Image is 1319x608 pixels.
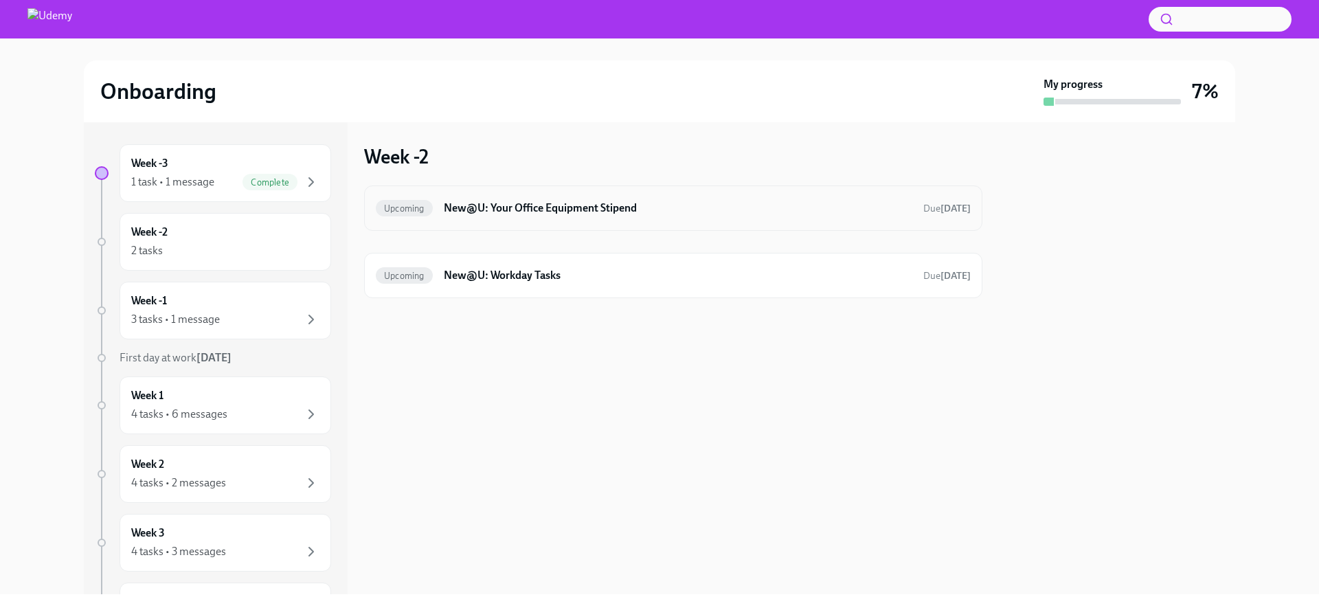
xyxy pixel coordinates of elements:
div: 4 tasks • 6 messages [131,407,227,422]
span: Upcoming [376,271,433,281]
div: 3 tasks • 1 message [131,312,220,327]
a: Week 24 tasks • 2 messages [95,445,331,503]
h6: Week 3 [131,526,165,541]
a: Week -13 tasks • 1 message [95,282,331,339]
a: UpcomingNew@U: Your Office Equipment StipendDue[DATE] [376,197,971,219]
strong: [DATE] [196,351,232,364]
div: 1 task • 1 message [131,174,214,190]
span: Complete [243,177,297,188]
h6: Week -1 [131,293,167,308]
span: First day at work [120,351,232,364]
span: Due [923,270,971,282]
img: Udemy [27,8,72,30]
a: Week 34 tasks • 3 messages [95,514,331,572]
span: Upcoming [376,203,433,214]
h6: New@U: Workday Tasks [444,268,912,283]
a: Week 14 tasks • 6 messages [95,376,331,434]
div: 4 tasks • 2 messages [131,475,226,491]
span: October 13th, 2025 09:00 [923,269,971,282]
h3: Week -2 [364,144,429,169]
h6: Week -3 [131,156,168,171]
h6: Week -2 [131,225,168,240]
a: Week -31 task • 1 messageComplete [95,144,331,202]
strong: [DATE] [940,203,971,214]
h2: Onboarding [100,78,216,105]
span: Due [923,203,971,214]
strong: [DATE] [940,270,971,282]
h6: New@U: Your Office Equipment Stipend [444,201,912,216]
div: 2 tasks [131,243,163,258]
strong: My progress [1044,77,1103,92]
h6: Week 2 [131,457,164,472]
a: UpcomingNew@U: Workday TasksDue[DATE] [376,264,971,286]
h6: Week 1 [131,388,164,403]
div: 4 tasks • 3 messages [131,544,226,559]
span: October 20th, 2025 09:00 [923,202,971,215]
a: First day at work[DATE] [95,350,331,365]
h3: 7% [1192,79,1219,104]
a: Week -22 tasks [95,213,331,271]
